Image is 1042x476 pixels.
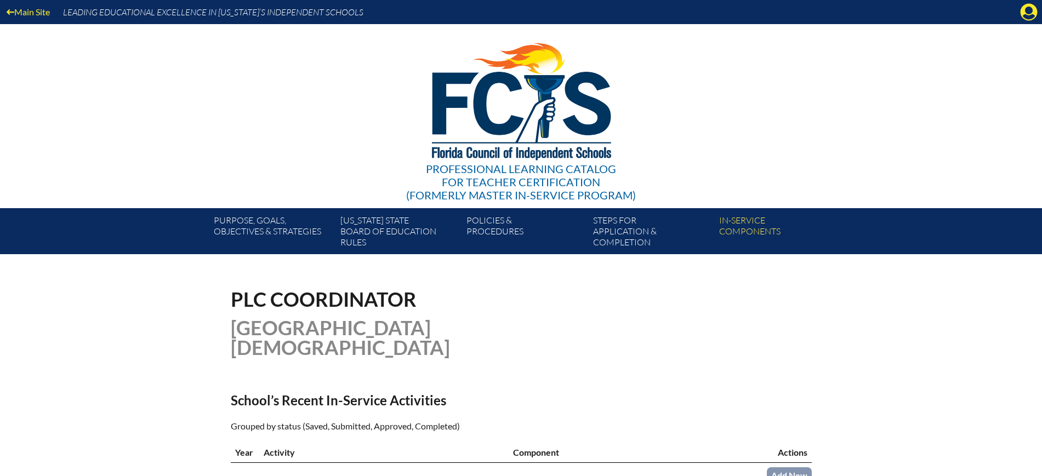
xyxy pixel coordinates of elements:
[406,162,636,202] div: Professional Learning Catalog (formerly Master In-service Program)
[589,213,715,254] a: Steps forapplication & completion
[2,4,54,19] a: Main Site
[231,287,417,311] span: PLC Coordinator
[442,175,600,188] span: for Teacher Certification
[402,22,640,204] a: Professional Learning Catalog for Teacher Certification(formerly Master In-service Program)
[462,213,588,254] a: Policies &Procedures
[747,442,812,463] th: Actions
[231,316,450,359] span: [GEOGRAPHIC_DATA][DEMOGRAPHIC_DATA]
[509,442,747,463] th: Component
[259,442,509,463] th: Activity
[231,442,259,463] th: Year
[209,213,335,254] a: Purpose, goals,objectives & strategies
[715,213,841,254] a: In-servicecomponents
[336,213,462,254] a: [US_STATE] StateBoard of Education rules
[1020,3,1038,21] svg: Manage account
[231,392,617,408] h2: School’s Recent In-Service Activities
[408,24,634,174] img: FCISlogo221.eps
[231,419,617,433] p: Grouped by status (Saved, Submitted, Approved, Completed)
